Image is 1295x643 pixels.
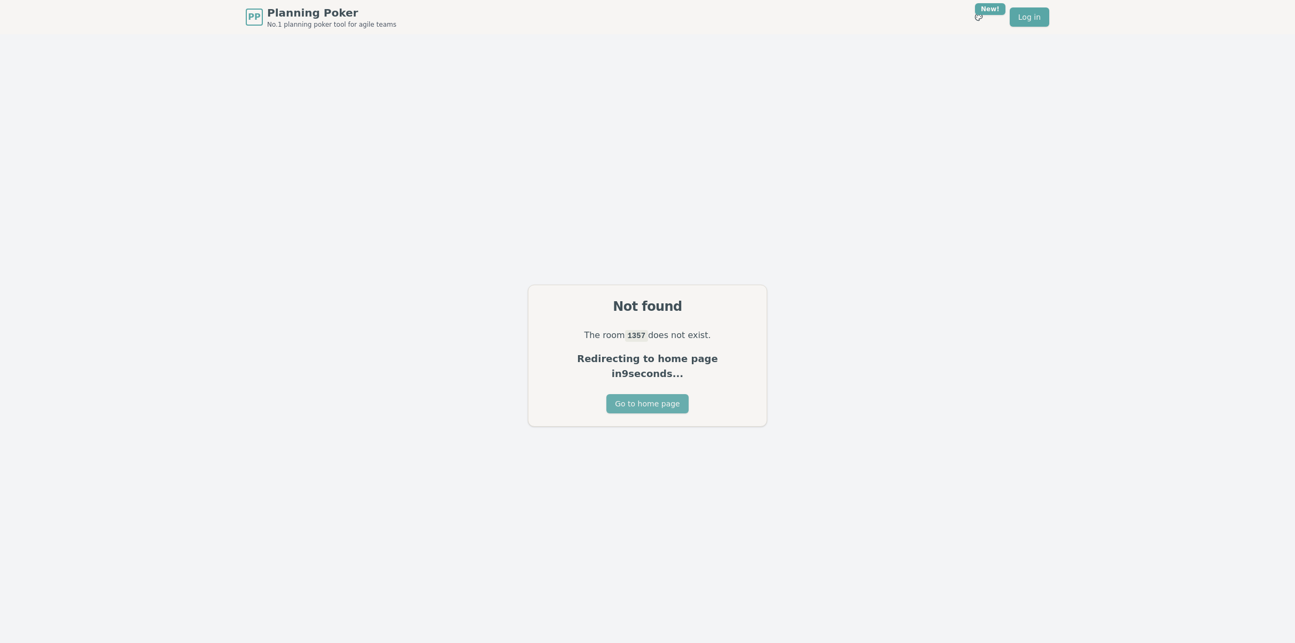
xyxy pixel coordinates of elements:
[267,5,396,20] span: Planning Poker
[246,5,396,29] a: PPPlanning PokerNo.1 planning poker tool for agile teams
[625,330,648,342] code: 1357
[975,3,1005,15] div: New!
[541,298,754,315] div: Not found
[541,328,754,343] p: The room does not exist.
[1010,7,1049,27] a: Log in
[541,351,754,381] p: Redirecting to home page in 9 seconds...
[248,11,260,23] span: PP
[969,7,988,27] button: New!
[606,394,688,413] button: Go to home page
[267,20,396,29] span: No.1 planning poker tool for agile teams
